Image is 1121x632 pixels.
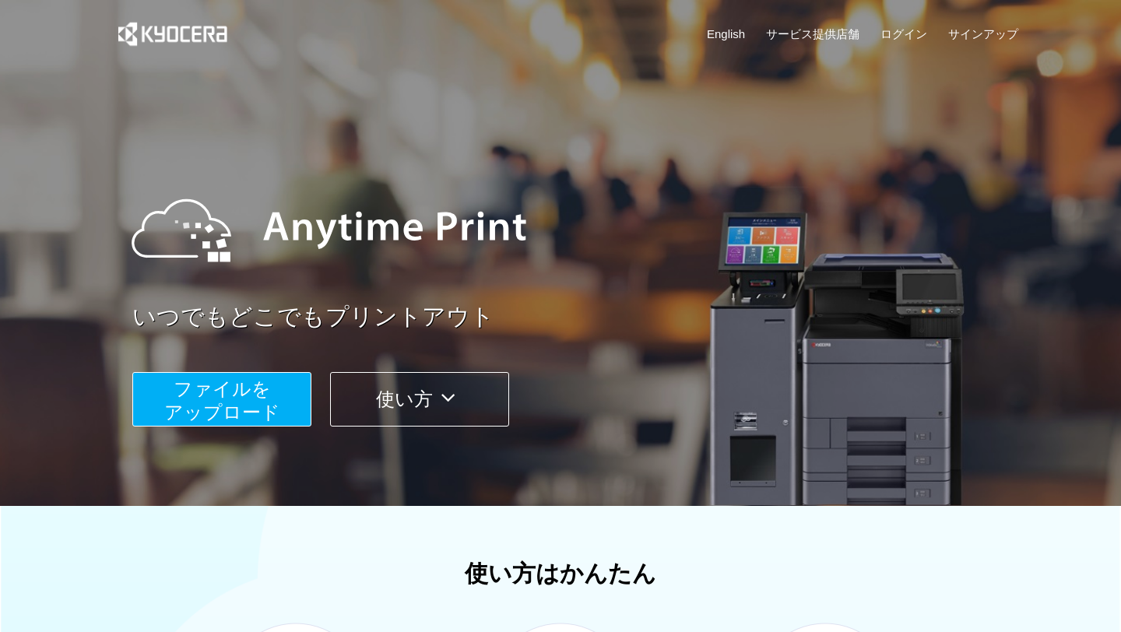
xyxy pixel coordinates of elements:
a: English [707,26,745,42]
a: サービス提供店舗 [766,26,859,42]
span: ファイルを ​​アップロード [164,378,280,423]
a: サインアップ [948,26,1018,42]
button: 使い方 [330,372,509,427]
a: いつでもどこでもプリントアウト [132,300,1028,334]
a: ログイン [880,26,927,42]
button: ファイルを​​アップロード [132,372,311,427]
